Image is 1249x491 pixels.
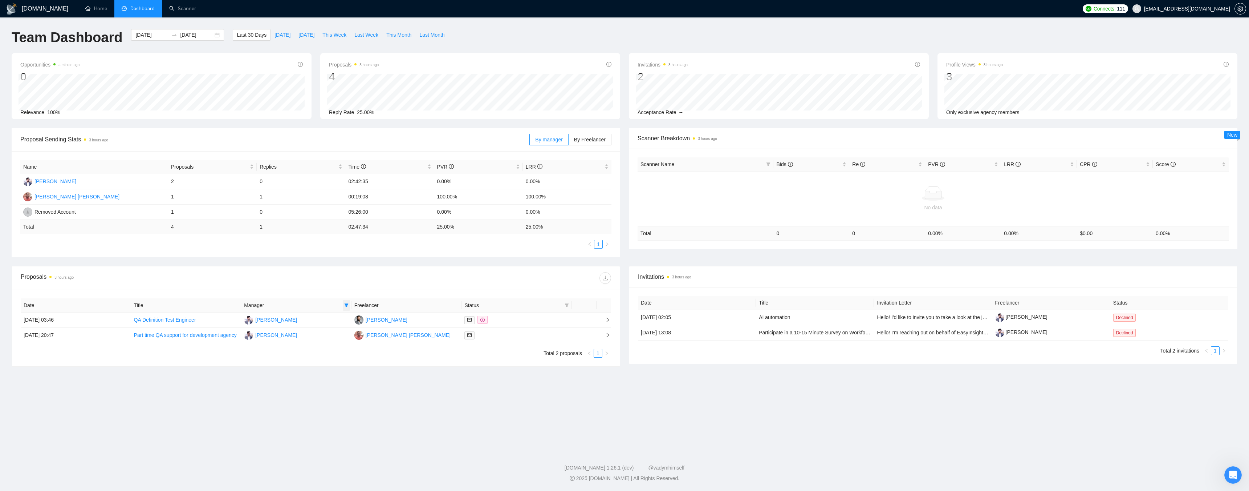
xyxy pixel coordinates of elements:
button: Emoji picker [23,232,29,238]
span: info-circle [940,162,945,167]
span: info-circle [449,164,454,169]
span: Declined [1113,314,1136,322]
a: setting [1234,6,1246,12]
div: [PERSON_NAME] [34,177,76,185]
a: [DOMAIN_NAME] 1.26.1 (dev) [565,465,634,471]
img: c1fPb85ml5CQJ8rQsVP2R-NcvfPDCbXBIbYMB9_ebDzPXZ2z_Z2n6E6nuLul61nMCK [995,313,1004,322]
td: 1 [257,189,345,205]
div: Dima says… [6,38,139,83]
td: 0 [257,174,345,189]
span: Only exclusive agency members [946,109,1020,115]
td: 1 [168,189,257,205]
td: 0.00 % [1001,226,1077,240]
a: AI automation [759,314,790,320]
span: filter [343,300,350,311]
span: Connects: [1094,5,1115,13]
button: left [1202,346,1211,355]
img: SV [244,331,253,340]
td: $ 0.00 [1077,226,1153,240]
th: Freelancer [992,296,1110,310]
div: [PERSON_NAME] [PERSON_NAME] [366,331,451,339]
td: 0.00% [434,205,523,220]
span: Proposals [171,163,248,171]
button: go back [5,3,19,17]
div: Also, I see another open chat with the same question - not sure if that was just a copy, so to av... [6,38,119,75]
li: Previous Page [585,240,594,249]
span: download [600,275,611,281]
td: [DATE] 02:05 [638,310,756,325]
span: info-circle [1171,162,1176,167]
span: left [587,242,592,246]
span: filter [563,300,570,311]
span: right [599,317,610,322]
span: Opportunities [20,60,80,69]
button: [DATE] [270,29,294,41]
a: SV[PERSON_NAME] [244,317,297,322]
button: right [1220,346,1228,355]
span: Invitations [638,272,1228,281]
span: Acceptance Rate [638,109,676,115]
span: Dashboard [130,5,155,12]
div: [PERSON_NAME] [PERSON_NAME] [34,193,119,201]
span: dollar [480,318,485,322]
a: homeHome [85,5,107,12]
img: WA [354,315,363,325]
span: By manager [535,137,562,142]
td: 00:19:08 [345,189,434,205]
td: 25.00 % [434,220,523,234]
span: Time [348,164,366,170]
a: [PERSON_NAME] [995,314,1047,320]
span: 25.00% [357,109,374,115]
td: 1 [257,220,345,234]
a: searchScanner [169,5,196,12]
button: download [599,272,611,284]
span: Scanner Name [640,161,674,167]
td: 0.00% [523,174,611,189]
span: user [1134,6,1139,11]
img: SK [23,192,32,201]
button: This Week [318,29,350,41]
a: SK[PERSON_NAME] [PERSON_NAME] [23,193,119,199]
span: Declined [1113,329,1136,337]
span: 111 [1117,5,1125,13]
span: left [587,351,591,355]
td: 0.00% [523,205,611,220]
time: a minute ago [58,63,80,67]
li: 1 [594,349,602,358]
td: 02:42:35 [345,174,434,189]
td: 02:47:34 [345,220,434,234]
span: [DATE] [298,31,314,39]
td: 05:26:00 [345,205,434,220]
span: By Freelancer [574,137,606,142]
span: Re [852,161,865,167]
li: Next Page [603,240,611,249]
button: Start recording [46,232,52,238]
span: info-circle [1092,162,1097,167]
span: info-circle [361,164,366,169]
img: Profile image for Dima [21,4,32,16]
div: Also, I see another open chat with the same question - not sure if that was just a copy, so to av... [12,43,113,71]
li: Total 2 invitations [1160,346,1199,355]
a: SK[PERSON_NAME] [PERSON_NAME] [354,332,451,338]
img: logo [6,3,17,15]
span: Last Week [354,31,378,39]
span: swap-right [171,32,177,38]
div: Removed Account [34,208,76,216]
span: PVR [928,161,945,167]
time: 3 hours ago [698,137,717,141]
a: 1 [1211,347,1219,355]
time: 3 hours ago [672,275,691,279]
td: QA Definition Test Engineer [131,313,241,328]
button: Gif picker [34,232,40,238]
td: 0.00 % [1153,226,1229,240]
span: filter [765,159,772,170]
span: Profile Views [946,60,1003,69]
iframe: Intercom live chat [1224,466,1242,484]
th: Invitation Letter [874,296,992,310]
span: info-circle [537,164,542,169]
span: left [1204,349,1209,353]
td: Participate in a 10-15 Minute Survey on Workforce Insights [756,325,874,341]
span: LRR [1004,161,1021,167]
a: 1 [594,240,602,248]
span: info-circle [860,162,865,167]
